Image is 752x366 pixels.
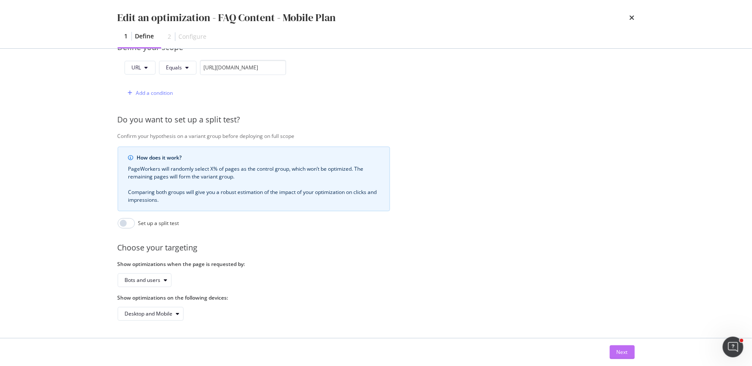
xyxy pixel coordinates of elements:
[125,311,173,316] div: Desktop and Mobile
[610,345,635,359] button: Next
[630,10,635,25] div: times
[132,64,141,71] span: URL
[168,32,172,41] div: 2
[118,132,677,140] div: Confirm your hypothesis on a variant group before deploying on full scope
[166,64,182,71] span: Equals
[125,86,173,100] button: Add a condition
[118,273,172,287] button: Bots and users
[723,337,743,357] iframe: Intercom live chat
[118,10,336,25] div: Edit an optimization - FAQ Content - Mobile Plan
[118,307,184,321] button: Desktop and Mobile
[118,260,390,268] label: Show optimizations when the page is requested by:
[118,147,390,211] div: info banner
[118,114,677,125] div: Do you want to set up a split test?
[137,154,379,162] div: How does it work?
[125,61,156,75] button: URL
[179,32,207,41] div: Configure
[118,242,677,253] div: Choose your targeting
[125,32,128,41] div: 1
[617,348,628,356] div: Next
[128,165,379,204] div: PageWorkers will randomly select X% of pages as the control group, which won’t be optimized. The ...
[135,32,154,41] div: Define
[136,89,173,97] div: Add a condition
[159,61,197,75] button: Equals
[125,278,161,283] div: Bots and users
[138,219,179,227] div: Set up a split test
[118,294,390,301] label: Show optimizations on the following devices:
